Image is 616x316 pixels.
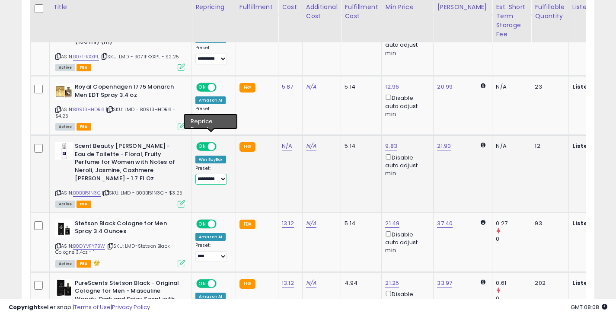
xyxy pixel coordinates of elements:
[215,84,229,91] span: OFF
[535,3,565,21] div: Fulfillable Quantity
[571,303,607,311] span: 2025-09-17 08:08 GMT
[437,142,451,150] a: 21.90
[345,279,375,287] div: 4.94
[195,166,229,185] div: Preset:
[197,220,208,227] span: ON
[385,83,399,91] a: 12.96
[195,106,229,125] div: Preset:
[535,142,562,150] div: 12
[306,219,316,228] a: N/A
[195,243,229,262] div: Preset:
[75,142,180,185] b: Scent Beauty [PERSON_NAME] - Eau de Toilette - Floral, Fruity Perfume for Women with Notes of Ner...
[73,189,101,197] a: B0BB151N3C
[53,3,188,12] div: Title
[215,280,229,287] span: OFF
[55,22,185,70] div: ASIN:
[55,243,170,255] span: | SKU: LMD-Stetson Black Cologne 3.4oz - 1
[572,279,612,287] b: Listed Price:
[385,279,399,287] a: 21.25
[282,279,294,287] a: 13.12
[197,84,208,91] span: ON
[437,279,452,287] a: 33.97
[306,83,316,91] a: N/A
[73,53,99,61] a: B071FKXXPL
[239,220,255,229] small: FBA
[385,219,399,228] a: 21.49
[55,220,73,237] img: 31ZCkHD7LhL._SL40_.jpg
[77,260,91,268] span: FBA
[496,279,531,287] div: 0.61
[496,142,524,150] div: N/A
[306,279,316,287] a: N/A
[535,279,562,287] div: 202
[215,143,229,150] span: OFF
[282,219,294,228] a: 13.12
[437,83,453,91] a: 20.99
[306,3,338,21] div: Additional Cost
[74,303,111,311] a: Terms of Use
[535,220,562,227] div: 93
[345,142,375,150] div: 5.14
[55,106,176,119] span: | SKU: LMD - B0913HHDR6 - $4.25
[437,3,488,12] div: [PERSON_NAME]
[195,96,226,104] div: Amazon AI
[239,142,255,152] small: FBA
[102,189,182,196] span: | SKU: LMD - B0BB151N3C - $3.25
[55,64,75,71] span: All listings currently available for purchase on Amazon
[55,279,73,297] img: 41Ft-isK6wL._SL40_.jpg
[197,280,208,287] span: ON
[385,289,427,314] div: Disable auto adjust min
[282,142,292,150] a: N/A
[195,3,232,12] div: Repricing
[306,142,316,150] a: N/A
[385,230,427,255] div: Disable auto adjust min
[282,3,299,12] div: Cost
[496,220,531,227] div: 0.27
[496,3,527,39] div: Est. Short Term Storage Fee
[572,219,612,227] b: Listed Price:
[9,303,40,311] strong: Copyright
[77,123,91,131] span: FBA
[55,201,75,208] span: All listings currently available for purchase on Amazon
[55,142,73,160] img: 31+r+ngZVzL._SL40_.jpg
[195,156,226,163] div: Win BuyBox
[73,106,105,113] a: B0913HHDR6
[385,153,427,178] div: Disable auto adjust min
[91,260,100,266] i: hazardous material
[112,303,150,311] a: Privacy Policy
[572,142,612,150] b: Listed Price:
[55,142,185,206] div: ASIN:
[195,233,226,241] div: Amazon AI
[496,83,524,91] div: N/A
[55,83,73,100] img: 41gqWgkInbL._SL40_.jpg
[55,83,185,129] div: ASIN:
[239,279,255,289] small: FBA
[385,142,397,150] a: 9.83
[385,93,427,118] div: Disable auto adjust min
[55,220,185,266] div: ASIN:
[75,83,180,101] b: Royal Copenhagen 1775 Monarch Men EDT Spray 3.4 oz
[9,303,150,312] div: seller snap | |
[239,3,274,12] div: Fulfillment
[215,220,229,227] span: OFF
[100,53,179,60] span: | SKU: LMD - B071FKXXPL - $2.25
[55,260,75,268] span: All listings currently available for purchase on Amazon
[77,64,91,71] span: FBA
[75,220,180,238] b: Stetson Black Cologne for Men Spray 3.4 Ounces
[437,219,453,228] a: 37.40
[73,243,105,250] a: B0DYVFY7BW
[535,83,562,91] div: 23
[572,83,612,91] b: Listed Price:
[496,235,531,243] div: 0
[385,32,427,57] div: Disable auto adjust min
[345,3,378,21] div: Fulfillment Cost
[282,83,294,91] a: 5.87
[55,123,75,131] span: All listings currently available for purchase on Amazon
[197,143,208,150] span: ON
[195,45,229,64] div: Preset:
[345,83,375,91] div: 5.14
[345,220,375,227] div: 5.14
[385,3,430,12] div: Min Price
[239,83,255,93] small: FBA
[77,201,91,208] span: FBA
